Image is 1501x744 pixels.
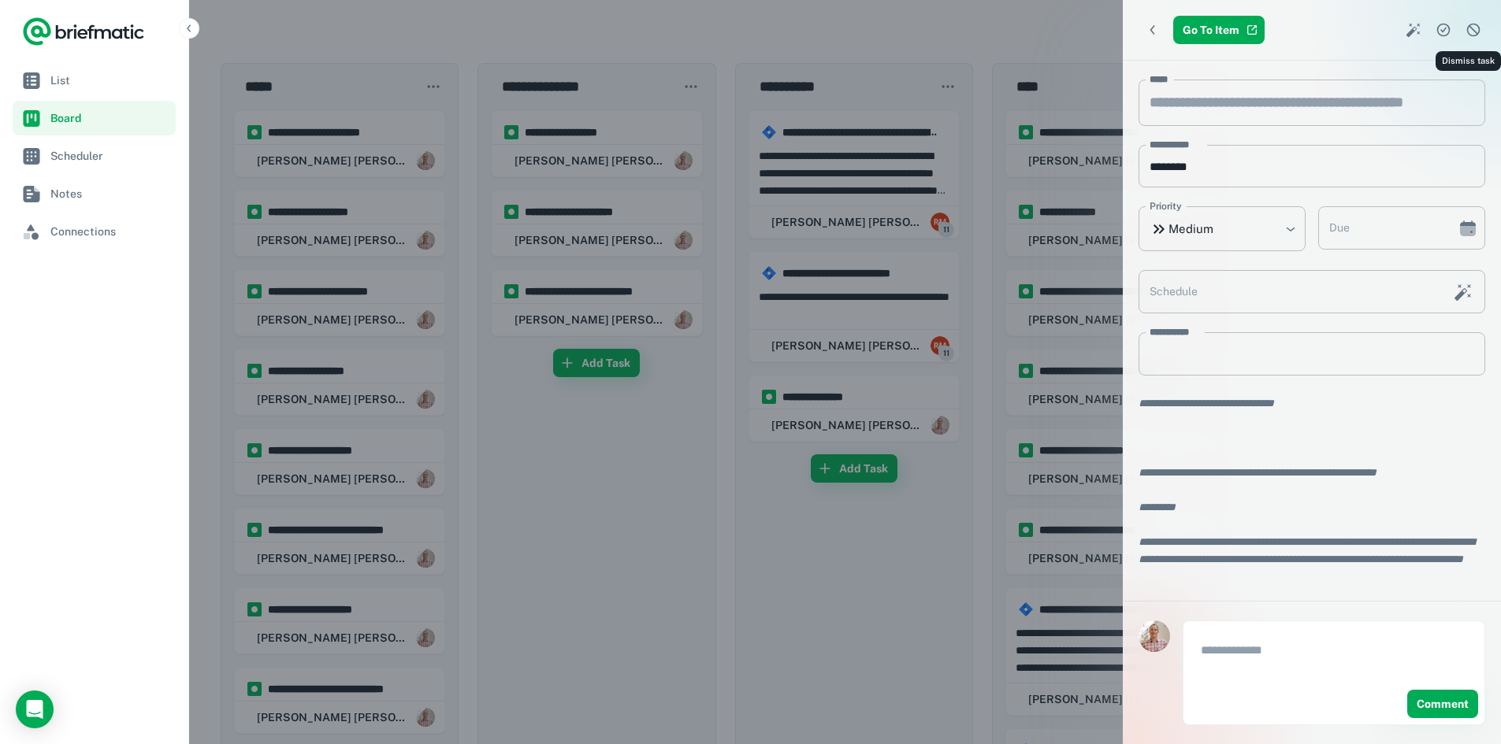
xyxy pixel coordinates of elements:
a: Go To Item [1173,16,1265,44]
label: Priority [1150,199,1182,213]
img: Rob Mark [1139,620,1170,652]
span: Notes [50,185,169,202]
a: Connections [13,214,176,249]
button: Dismiss task [1462,18,1485,42]
div: scrollable content [1123,61,1501,601]
span: Scheduler [50,147,169,165]
div: Medium [1139,206,1306,251]
button: Comment [1407,690,1478,718]
a: List [13,63,176,98]
a: Logo [22,16,145,47]
div: Dismiss task [1436,51,1501,71]
div: Open Intercom Messenger [16,690,54,728]
button: Smart Action [1402,18,1425,42]
a: Board [13,101,176,135]
button: Choose date [1452,213,1484,244]
button: Complete task [1432,18,1455,42]
button: Back [1139,16,1167,44]
span: List [50,72,169,89]
span: Board [50,109,169,127]
a: Scheduler [13,139,176,173]
a: Notes [13,176,176,211]
span: Connections [50,223,169,240]
button: Schedule this task with AI [1450,279,1477,305]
